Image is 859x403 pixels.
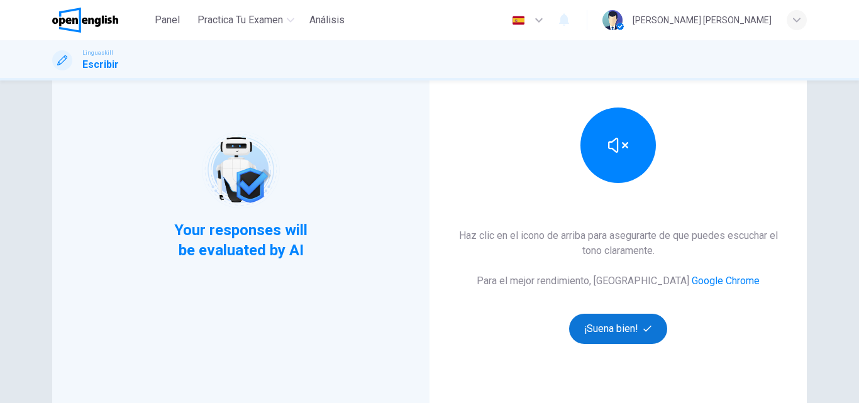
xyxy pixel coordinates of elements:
button: Análisis [304,9,350,31]
span: Practica tu examen [197,13,283,28]
img: OpenEnglish logo [52,8,118,33]
img: Profile picture [602,10,623,30]
span: Panel [155,13,180,28]
img: es [511,16,526,25]
a: Google Chrome [692,275,760,287]
button: Practica tu examen [192,9,299,31]
img: robot icon [201,130,280,210]
a: OpenEnglish logo [52,8,147,33]
span: Linguaskill [82,48,113,57]
span: Análisis [309,13,345,28]
button: Panel [147,9,187,31]
span: Your responses will be evaluated by AI [165,220,318,260]
h6: Haz clic en el icono de arriba para asegurarte de que puedes escuchar el tono claramente. [450,228,787,258]
h1: Escribir [82,57,119,72]
h6: Para el mejor rendimiento, [GEOGRAPHIC_DATA] [477,273,760,289]
button: ¡Suena bien! [569,314,667,344]
div: [PERSON_NAME] [PERSON_NAME] [633,13,772,28]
